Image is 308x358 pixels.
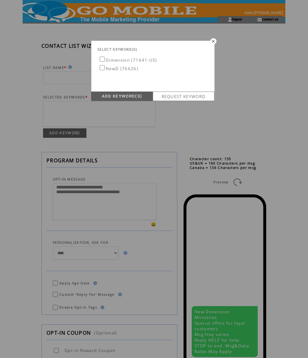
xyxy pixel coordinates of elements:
[100,57,105,62] input: Dimension (71441-US)
[91,92,153,101] a: ADD KEYWORD(S)
[100,65,105,70] input: NewD (76626)
[98,66,138,71] label: NewD (76626)
[153,92,214,101] a: REQUEST KEYWORD
[97,47,137,52] span: SELECT KEYWORD(S)
[209,38,217,44] img: transparent.png
[98,57,157,63] label: Dimension (71441-US)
